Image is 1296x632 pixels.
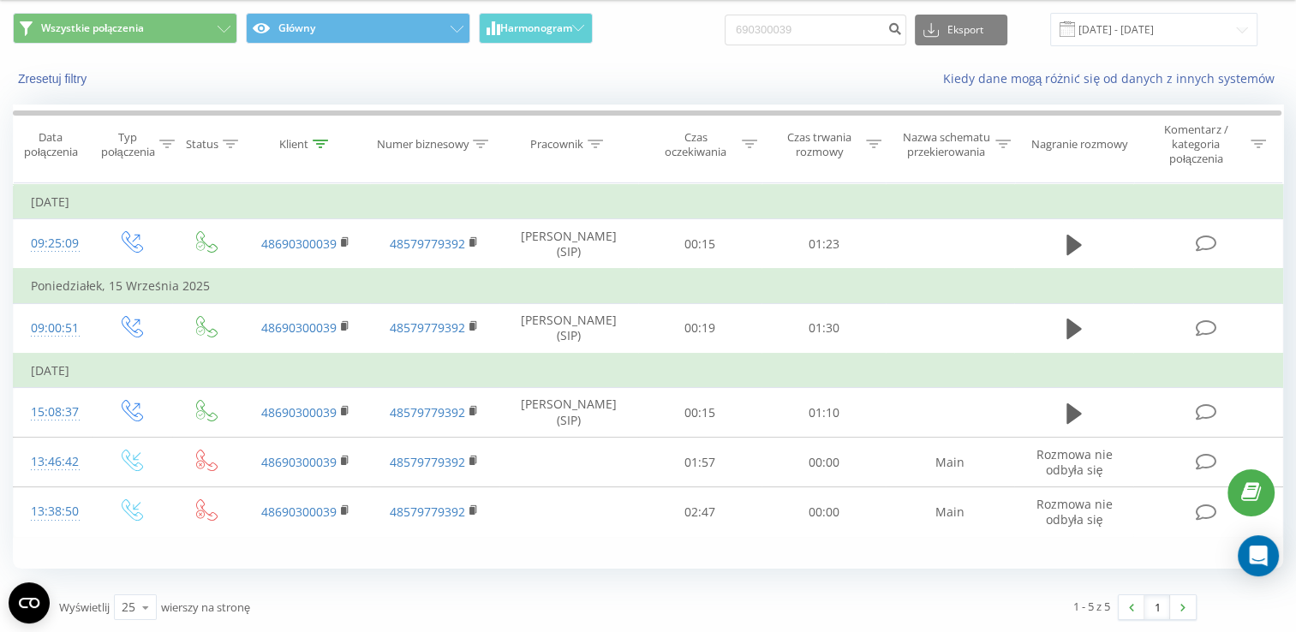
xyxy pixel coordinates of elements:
td: 00:15 [638,219,762,270]
td: 00:19 [638,303,762,354]
td: [DATE] [14,354,1283,388]
div: Klient [279,137,308,152]
button: Harmonogram [479,13,593,44]
a: 48690300039 [261,454,337,470]
a: 48690300039 [261,319,337,336]
div: Data połączenia [14,130,88,159]
td: Poniedziałek, 15 Września 2025 [14,269,1283,303]
div: 13:46:42 [31,445,75,479]
div: Pracownik [530,137,583,152]
a: 48579779392 [390,319,465,336]
span: Rozmowa nie odbyła się [1036,496,1112,528]
button: Open CMP widget [9,582,50,623]
a: 48690300039 [261,404,337,420]
div: Czas oczekiwania [654,130,738,159]
span: wierszy na stronę [161,599,250,615]
div: Status [186,137,218,152]
a: 1 [1144,595,1170,619]
td: Main [886,487,1014,537]
a: 48690300039 [261,236,337,252]
button: Wszystkie połączenia [13,13,237,44]
a: Kiedy dane mogą różnić się od danych z innych systemów [942,70,1283,86]
td: [PERSON_NAME] (SIP) [499,219,638,270]
td: Main [886,438,1014,487]
div: 15:08:37 [31,396,75,429]
div: Nazwa schematu przekierowania [901,130,991,159]
td: 01:10 [761,388,886,438]
div: 25 [122,599,135,616]
button: Główny [246,13,470,44]
td: 00:00 [761,438,886,487]
td: 01:30 [761,303,886,354]
span: Wszystkie połączenia [41,21,144,35]
div: Nagranie rozmowy [1031,137,1128,152]
td: [PERSON_NAME] (SIP) [499,388,638,438]
td: [DATE] [14,185,1283,219]
input: Wyszukiwanie według numeru [725,15,906,45]
td: [PERSON_NAME] (SIP) [499,303,638,354]
button: Zresetuj filtry [13,71,95,86]
div: Czas trwania rozmowy [777,130,862,159]
a: 48690300039 [261,504,337,520]
div: 09:00:51 [31,312,75,345]
td: 01:57 [638,438,762,487]
button: Eksport [915,15,1007,45]
div: 13:38:50 [31,495,75,528]
div: Open Intercom Messenger [1238,535,1279,576]
a: 48579779392 [390,504,465,520]
div: 09:25:09 [31,227,75,260]
span: Harmonogram [500,22,572,34]
td: 00:15 [638,388,762,438]
div: Typ połączenia [101,130,155,159]
td: 01:23 [761,219,886,270]
div: Numer biznesowy [376,137,469,152]
div: 1 - 5 z 5 [1073,598,1110,615]
span: Rozmowa nie odbyła się [1036,446,1112,478]
a: 48579779392 [390,236,465,252]
a: 48579779392 [390,454,465,470]
td: 02:47 [638,487,762,537]
a: 48579779392 [390,404,465,420]
td: 00:00 [761,487,886,537]
div: Komentarz / kategoria połączenia [1146,122,1246,166]
span: Wyświetlij [59,599,110,615]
